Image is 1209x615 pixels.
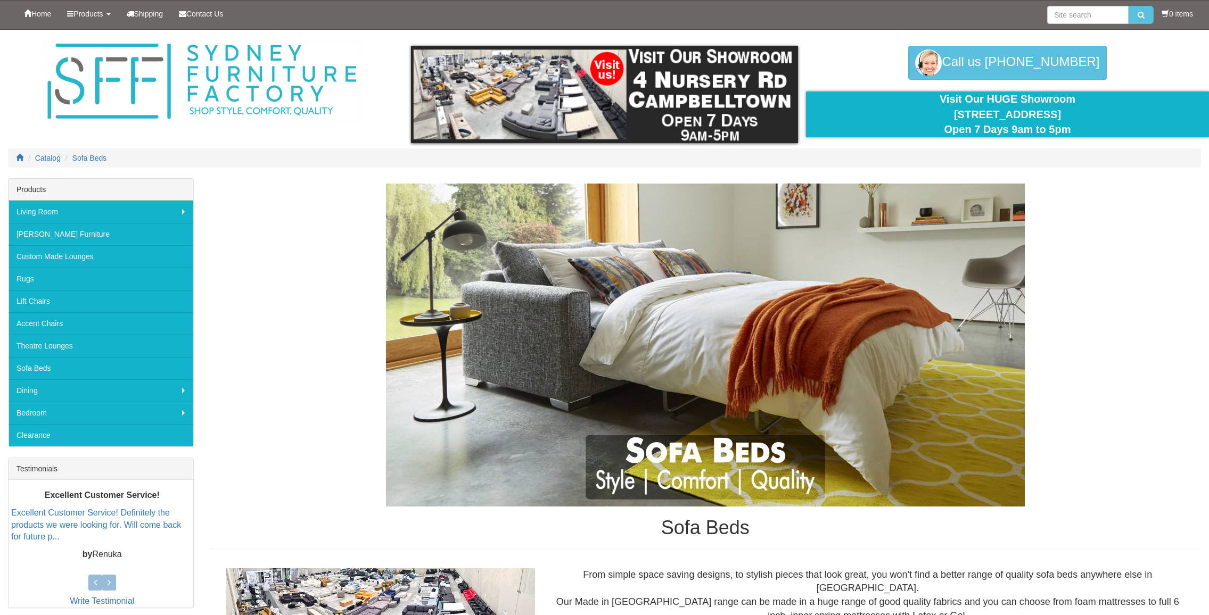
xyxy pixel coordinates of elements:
[171,1,231,27] a: Contact Us
[45,491,160,500] b: Excellent Customer Service!
[814,92,1201,137] div: Visit Our HUGE Showroom [STREET_ADDRESS] Open 7 Days 9am to 5pm
[9,379,193,402] a: Dining
[9,223,193,245] a: [PERSON_NAME] Furniture
[70,596,134,605] a: Write Testimonial
[411,46,798,143] img: showroom.gif
[9,179,193,201] div: Products
[16,1,59,27] a: Home
[186,10,223,18] span: Contact Us
[9,245,193,268] a: Custom Made Lounges
[35,154,61,162] a: Catalog
[1047,6,1129,24] input: Site search
[11,548,193,561] p: Renuka
[9,402,193,424] a: Bedroom
[9,312,193,335] a: Accent Chairs
[9,201,193,223] a: Living Room
[31,10,51,18] span: Home
[9,458,193,480] div: Testimonials
[1162,9,1193,19] li: 0 items
[72,154,107,162] a: Sofa Beds
[386,184,1025,506] img: Sofa Beds
[42,40,361,123] img: Sydney Furniture Factory
[210,517,1202,538] h1: Sofa Beds
[134,10,163,18] span: Shipping
[9,290,193,312] a: Lift Chairs
[73,10,103,18] span: Products
[9,357,193,379] a: Sofa Beds
[9,335,193,357] a: Theatre Lounges
[9,268,193,290] a: Rugs
[59,1,118,27] a: Products
[9,424,193,446] a: Clearance
[83,550,93,559] b: by
[11,508,181,542] a: Excellent Customer Service! Definitely the products we were looking for. Will come back for futur...
[119,1,171,27] a: Shipping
